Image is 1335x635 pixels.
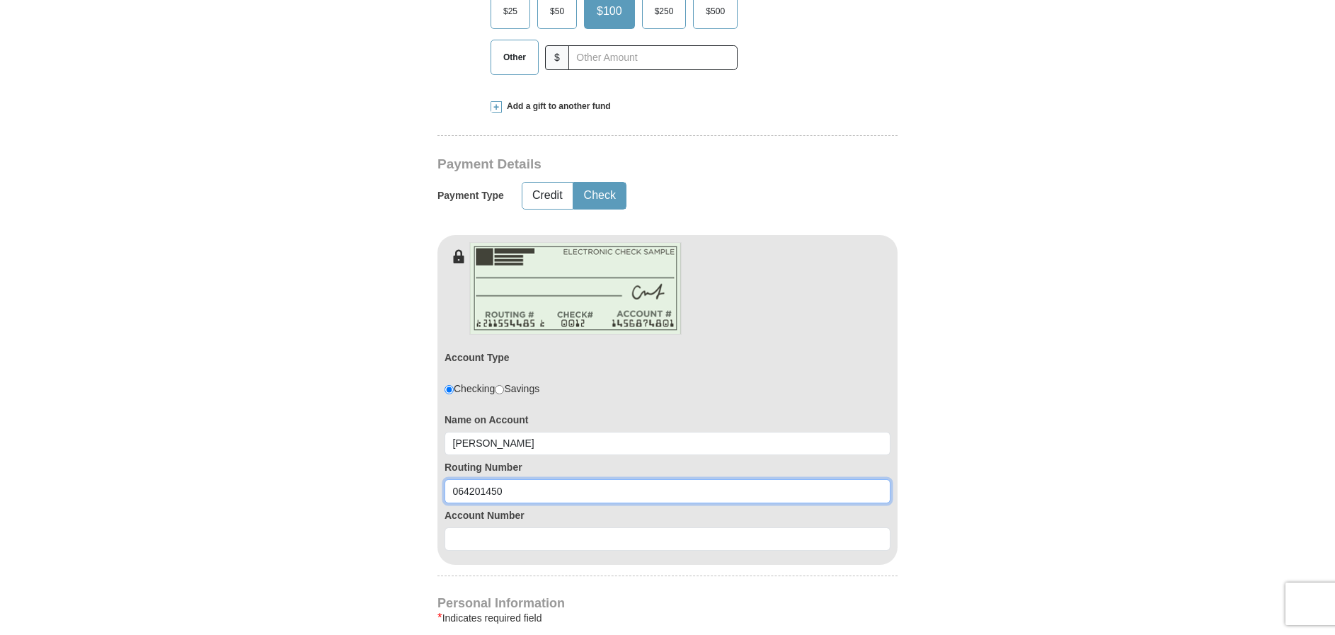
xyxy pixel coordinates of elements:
[437,156,798,173] h3: Payment Details
[437,190,504,202] h5: Payment Type
[522,183,573,209] button: Credit
[590,1,629,22] span: $100
[445,350,510,365] label: Account Type
[445,508,890,522] label: Account Number
[437,610,898,627] div: Indicates required field
[648,1,681,22] span: $250
[543,1,571,22] span: $50
[445,460,890,474] label: Routing Number
[496,1,525,22] span: $25
[437,597,898,609] h4: Personal Information
[568,45,738,70] input: Other Amount
[502,101,611,113] span: Add a gift to another fund
[496,47,533,68] span: Other
[574,183,626,209] button: Check
[545,45,569,70] span: $
[445,382,539,396] div: Checking Savings
[445,413,890,427] label: Name on Account
[699,1,732,22] span: $500
[469,242,682,335] img: check-en.png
